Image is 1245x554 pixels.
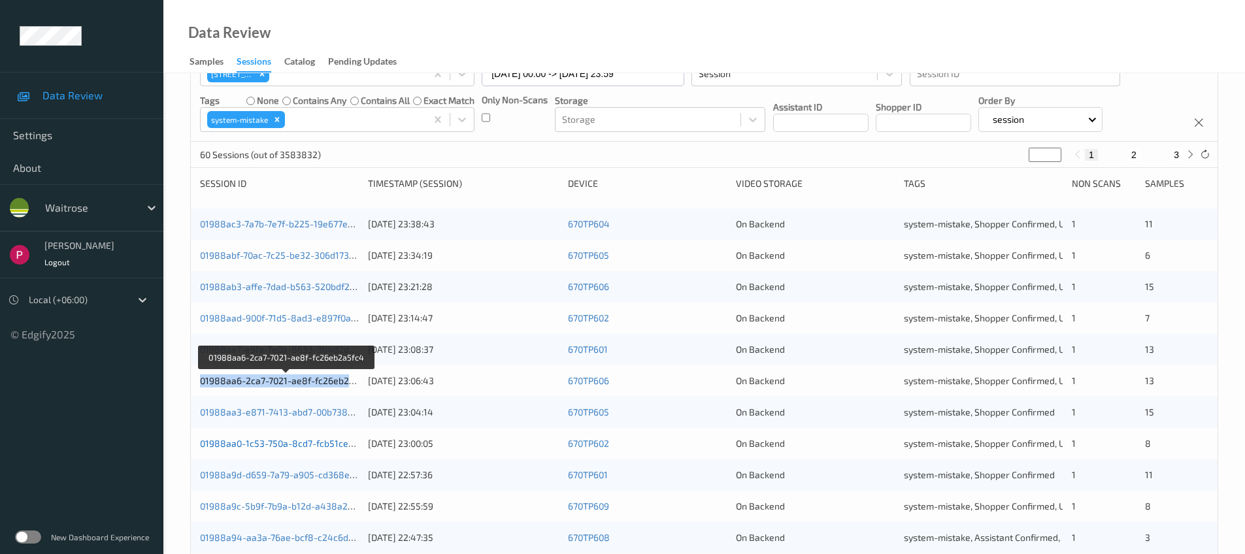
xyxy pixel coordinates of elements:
[988,113,1029,126] p: session
[207,65,255,82] div: [STREET_ADDRESS]
[568,312,609,323] a: 670TP602
[1072,281,1076,292] span: 1
[904,177,1063,190] div: Tags
[568,406,609,417] a: 670TP605
[904,500,1127,512] span: system-mistake, Shopper Confirmed, Unusual-Activity
[368,406,559,419] div: [DATE] 23:04:14
[284,53,328,71] a: Catalog
[190,53,237,71] a: Samples
[328,53,410,71] a: Pending Updates
[1145,469,1153,480] span: 11
[200,438,374,449] a: 01988aa0-1c53-750a-8cd7-fcb51cee6099
[568,344,608,355] a: 670TP601
[1145,532,1150,543] span: 3
[1072,532,1076,543] span: 1
[568,250,609,261] a: 670TP605
[368,343,559,356] div: [DATE] 23:08:37
[904,281,1127,292] span: system-mistake, Shopper Confirmed, Unusual-Activity
[904,406,1055,417] span: system-mistake, Shopper Confirmed
[200,177,359,190] div: Session ID
[200,375,373,386] a: 01988aa6-2ca7-7021-ae8f-fc26eb2a5fc4
[736,177,895,190] div: Video Storage
[736,437,895,450] div: On Backend
[270,111,284,128] div: Remove system-mistake
[1072,375,1076,386] span: 1
[200,500,378,512] a: 01988a9c-5b9f-7b9a-b12d-a438a2c8d79b
[904,532,1130,543] span: system-mistake, Assistant Confirmed, Unusual-Activity
[200,250,373,261] a: 01988abf-70ac-7c25-be32-306d1733f8bc
[1127,149,1140,161] button: 2
[1145,250,1150,261] span: 6
[1145,406,1154,417] span: 15
[904,438,1127,449] span: system-mistake, Shopper Confirmed, Unusual-Activity
[368,531,559,544] div: [DATE] 22:47:35
[368,280,559,293] div: [DATE] 23:21:28
[190,55,224,71] div: Samples
[568,281,609,292] a: 670TP606
[736,218,895,231] div: On Backend
[368,374,559,387] div: [DATE] 23:06:43
[736,249,895,262] div: On Backend
[200,312,378,323] a: 01988aad-900f-71d5-8ad3-e897f0a208bd
[568,500,609,512] a: 670TP609
[1072,406,1076,417] span: 1
[200,344,378,355] a: 01988aa7-e9fa-7e0a-8633-3b4d2dfabd22
[200,218,372,229] a: 01988ac3-7a7b-7e7f-b225-19e677ebfe5a
[904,375,1127,386] span: system-mistake, Shopper Confirmed, Unusual-Activity
[257,94,279,107] label: none
[255,65,269,82] div: Remove 670 Mill Hill
[482,93,548,106] p: Only Non-Scans
[237,53,284,73] a: Sessions
[568,438,609,449] a: 670TP602
[904,312,1202,323] span: system-mistake, Shopper Confirmed, Unusual-Activity, Picklist item alert
[736,468,895,481] div: On Backend
[237,55,271,73] div: Sessions
[904,250,1127,261] span: system-mistake, Shopper Confirmed, Unusual-Activity
[368,218,559,231] div: [DATE] 23:38:43
[904,218,1202,229] span: system-mistake, Shopper Confirmed, Unusual-Activity, Picklist item alert
[200,532,380,543] a: 01988a94-aa3a-76ae-bcf8-c24c6d3b0035
[368,437,559,450] div: [DATE] 23:00:05
[736,374,895,387] div: On Backend
[207,111,270,128] div: system-mistake
[736,406,895,419] div: On Backend
[736,531,895,544] div: On Backend
[978,94,1103,107] p: Order By
[368,249,559,262] div: [DATE] 23:34:19
[368,177,559,190] div: Timestamp (Session)
[1145,177,1208,190] div: Samples
[1145,344,1154,355] span: 13
[568,177,727,190] div: Device
[1072,344,1076,355] span: 1
[1085,149,1098,161] button: 1
[1072,469,1076,480] span: 1
[200,469,380,480] a: 01988a9d-d659-7a79-a905-cd368ea0cbab
[1145,375,1154,386] span: 13
[736,343,895,356] div: On Backend
[188,26,271,39] div: Data Review
[876,101,971,114] p: Shopper ID
[1170,149,1183,161] button: 3
[736,280,895,293] div: On Backend
[200,281,376,292] a: 01988ab3-affe-7dad-b563-520bdf29e469
[1072,438,1076,449] span: 1
[736,500,895,513] div: On Backend
[568,218,610,229] a: 670TP604
[200,406,376,417] a: 01988aa3-e871-7413-abd7-00b738aaf321
[293,94,346,107] label: contains any
[1072,218,1076,229] span: 1
[1072,250,1076,261] span: 1
[1145,218,1153,229] span: 11
[555,94,765,107] p: Storage
[1145,281,1154,292] span: 15
[284,55,315,71] div: Catalog
[773,101,869,114] p: Assistant ID
[1145,438,1151,449] span: 8
[568,375,609,386] a: 670TP606
[1145,500,1151,512] span: 8
[1072,500,1076,512] span: 1
[1145,312,1150,323] span: 7
[904,469,1055,480] span: system-mistake, Shopper Confirmed
[736,312,895,325] div: On Backend
[328,55,397,71] div: Pending Updates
